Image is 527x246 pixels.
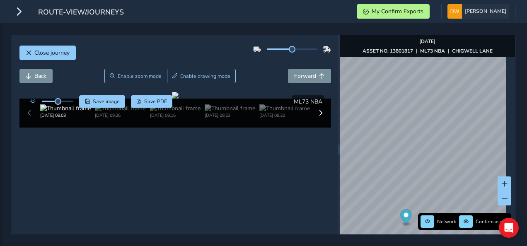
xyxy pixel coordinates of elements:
[34,72,46,80] span: Back
[205,104,255,112] img: Thumbnail frame
[40,112,91,118] div: [DATE] 08:03
[19,69,53,83] button: Back
[167,69,236,83] button: Draw
[357,4,430,19] button: My Confirm Exports
[476,218,509,225] span: Confirm assets
[259,112,310,118] div: [DATE] 08:20
[288,69,331,83] button: Forward
[452,48,493,54] strong: CHIGWELL LANE
[465,4,506,19] span: [PERSON_NAME]
[372,7,423,15] span: My Confirm Exports
[150,112,201,118] div: [DATE] 08:16
[95,112,145,118] div: [DATE] 09:26
[40,104,91,112] img: Thumbnail frame
[294,72,316,80] span: Forward
[93,98,120,105] span: Save image
[447,4,509,19] button: [PERSON_NAME]
[34,49,70,57] span: Close journey
[104,69,167,83] button: Zoom
[144,98,167,105] span: Save PDF
[95,104,145,112] img: Thumbnail frame
[79,95,125,108] button: Save
[363,48,493,54] div: | |
[259,104,310,112] img: Thumbnail frame
[19,46,76,60] button: Close journey
[447,4,462,19] img: diamond-layout
[38,7,124,19] span: route-view/journeys
[150,104,201,112] img: Thumbnail frame
[437,218,456,225] span: Network
[131,95,173,108] button: PDF
[205,112,255,118] div: [DATE] 08:23
[499,218,519,238] div: Open Intercom Messenger
[401,210,412,227] div: Map marker
[420,48,445,54] strong: ML73 NBA
[363,48,413,54] strong: ASSET NO. 13801817
[419,38,435,45] strong: [DATE]
[118,73,162,80] span: Enable zoom mode
[294,98,322,106] span: ML73 NBA
[180,73,230,80] span: Enable drawing mode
